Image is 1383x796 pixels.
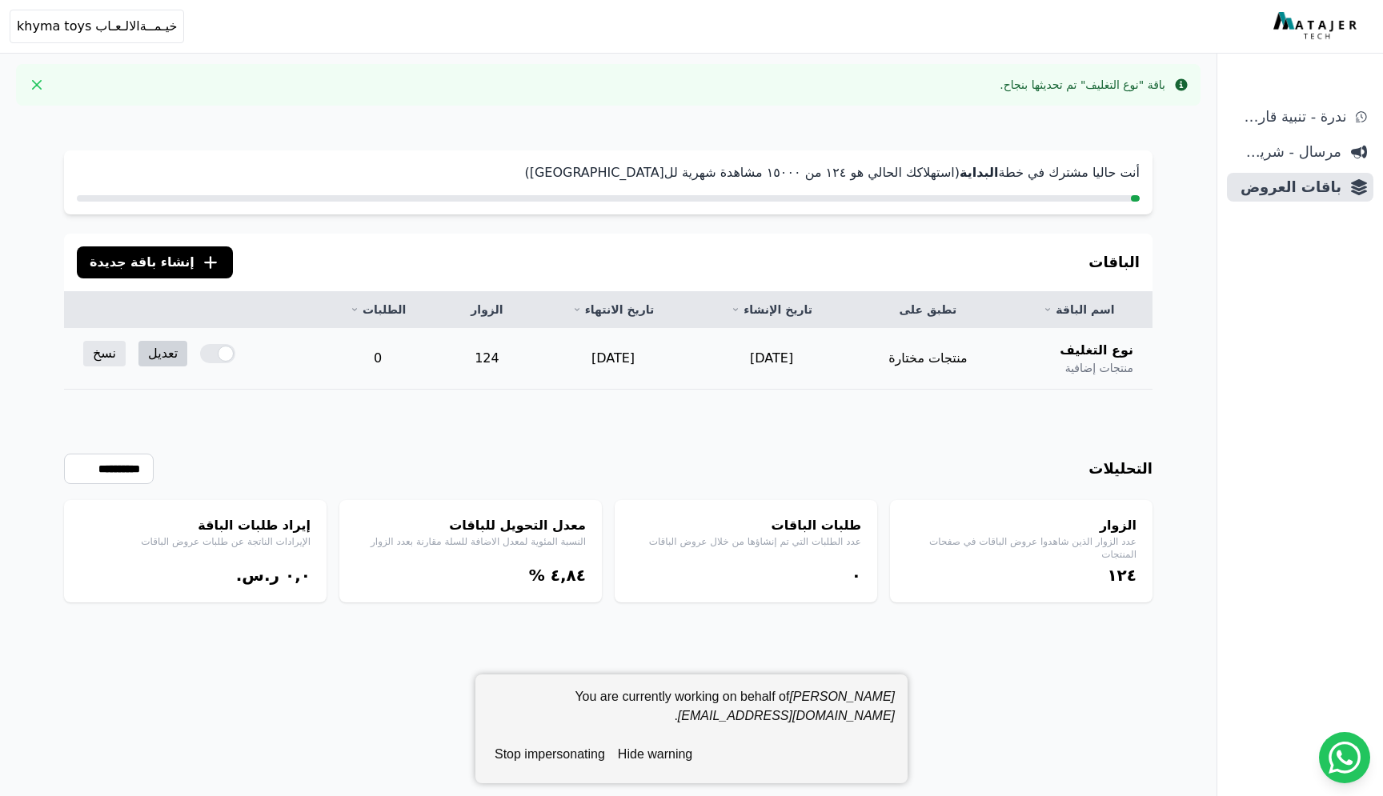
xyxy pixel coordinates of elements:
p: الإيرادات الناتجة عن طلبات عروض الباقات [80,535,311,548]
h4: إيراد طلبات الباقة [80,516,311,535]
bdi: ٤,٨٤ [551,566,586,585]
h4: الزوار [906,516,1136,535]
span: مرسال - شريط دعاية [1233,141,1341,163]
a: تاريخ الانتهاء [553,302,674,318]
div: ١٢٤ [906,564,1136,586]
span: % [529,566,545,585]
p: النسبة المئوية لمعدل الاضافة للسلة مقارنة بعدد الزوار [355,535,586,548]
a: اسم الباقة [1024,302,1133,318]
button: خيـمــةالالـعـاب khyma toys [10,10,184,43]
a: الطلبات [335,302,421,318]
th: تطبق على [851,292,1005,328]
a: نسخ [83,341,126,366]
h4: معدل التحويل للباقات [355,516,586,535]
span: نوع التغليف [1060,341,1133,360]
span: منتجات إضافية [1065,360,1133,376]
a: تاريخ الإنشاء [712,302,832,318]
h3: الباقات [1088,251,1140,274]
p: أنت حاليا مشترك في خطة (استهلاكك الحالي هو ١٢٤ من ١٥۰۰۰ مشاهدة شهرية لل[GEOGRAPHIC_DATA]) [77,163,1140,182]
button: stop impersonating [488,738,611,770]
td: [DATE] [534,328,693,390]
span: ندرة - تنبية قارب علي النفاذ [1233,106,1346,128]
p: عدد الزوار الذين شاهدوا عروض الباقات في صفحات المنتجات [906,535,1136,561]
td: منتجات مختارة [851,328,1005,390]
a: تعديل [138,341,187,366]
td: 0 [315,328,440,390]
h3: التحليلات [1088,458,1152,480]
span: إنشاء باقة جديدة [90,253,194,272]
td: 124 [440,328,533,390]
p: عدد الطلبات التي تم إنشاؤها من خلال عروض الباقات [631,535,861,548]
button: hide warning [611,738,699,770]
span: باقات العروض [1233,176,1341,198]
div: You are currently working on behalf of . [488,687,895,738]
strong: البداية [960,165,998,180]
span: خيـمــةالالـعـاب khyma toys [17,17,177,36]
span: ر.س. [236,566,279,585]
img: MatajerTech Logo [1273,12,1361,41]
div: باقة "نوع التغليف" تم تحديثها بنجاح. [1000,77,1165,93]
bdi: ۰,۰ [285,566,311,585]
th: الزوار [440,292,533,328]
button: Close [24,72,50,98]
div: ۰ [631,564,861,586]
button: إنشاء باقة جديدة [77,246,233,278]
h4: طلبات الباقات [631,516,861,535]
td: [DATE] [692,328,851,390]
